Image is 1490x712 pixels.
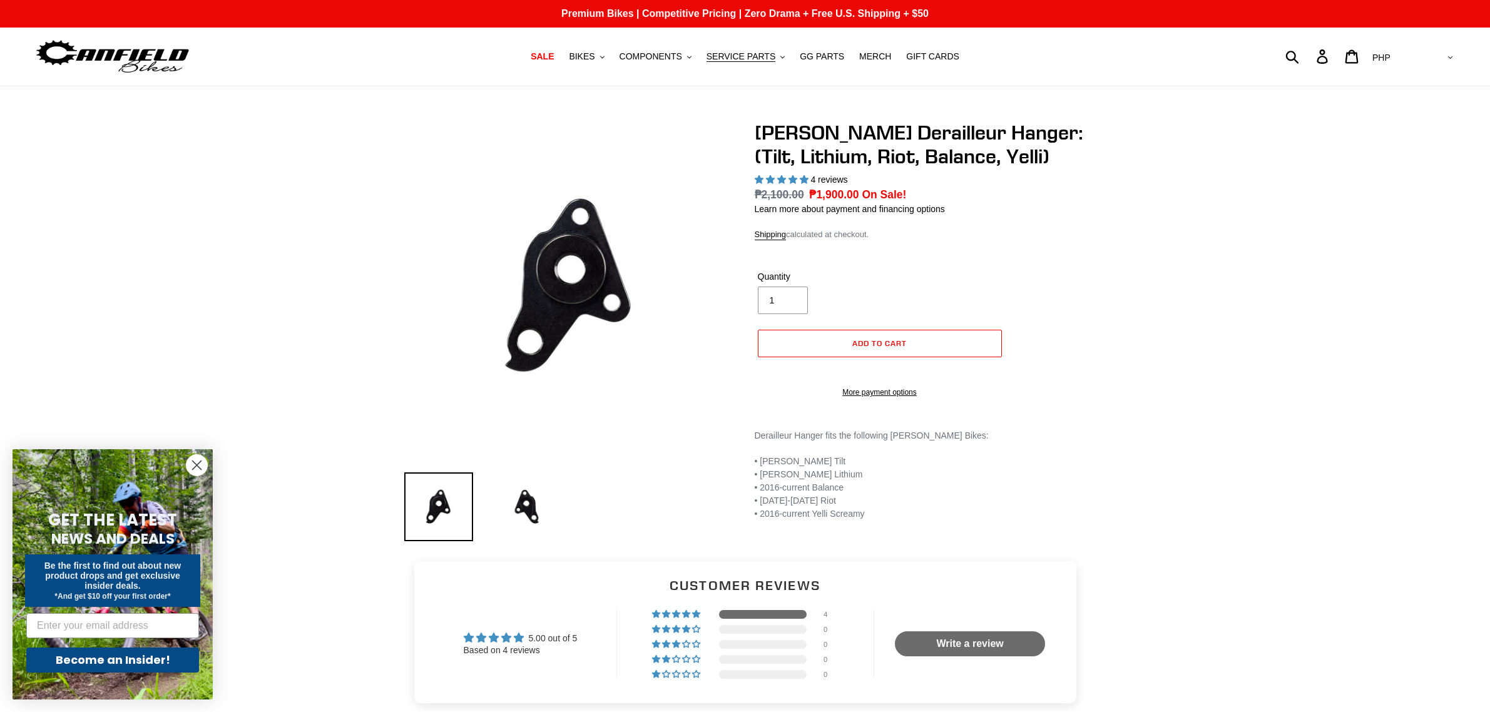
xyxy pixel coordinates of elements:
a: Shipping [755,230,787,240]
button: SERVICE PARTS [700,48,791,65]
span: Be the first to find out about new product drops and get exclusive insider deals. [44,561,181,591]
button: BIKES [563,48,610,65]
span: GG PARTS [800,51,844,62]
a: Write a review [895,631,1045,656]
a: GG PARTS [793,48,850,65]
button: Become an Insider! [26,648,199,673]
input: Search [1292,43,1324,70]
s: ₱2,100.00 [755,188,804,201]
img: Canfield Bikes [34,37,191,76]
span: GET THE LATEST [48,509,177,531]
span: COMPONENTS [620,51,682,62]
a: GIFT CARDS [900,48,966,65]
span: 5.00 out of 5 [528,633,577,643]
p: Derailleur Hanger fits the following [PERSON_NAME] Bikes: [755,429,1086,442]
span: SALE [531,51,554,62]
span: On Sale! [862,186,906,203]
img: Load image into Gallery viewer, Canfield Derailleur Hanger: (Tilt, Lithium, Riot, Balance, Yelli) [404,472,473,541]
div: calculated at checkout. [755,228,1086,241]
h1: [PERSON_NAME] Derailleur Hanger: (Tilt, Lithium, Riot, Balance, Yelli) [755,121,1086,169]
button: Close dialog [186,454,208,476]
a: MERCH [853,48,897,65]
div: Based on 4 reviews [464,644,578,657]
label: Quantity [758,270,877,283]
a: SALE [524,48,560,65]
span: MERCH [859,51,891,62]
input: Enter your email address [26,613,199,638]
span: *And get $10 off your first order* [54,592,170,601]
span: NEWS AND DEALS [51,529,175,549]
div: 100% (4) reviews with 5 star rating [652,610,702,619]
button: Add to cart [758,330,1002,357]
div: Average rating is 5.00 stars [464,631,578,645]
span: SERVICE PARTS [707,51,775,62]
img: Load image into Gallery viewer, Canfield Derailleur Hanger: (Tilt, Lithium, Riot, Balance, Yelli) [492,472,561,541]
h2: Customer Reviews [424,576,1066,594]
span: Add to cart [852,338,907,348]
div: 4 [824,610,839,619]
p: • [PERSON_NAME] Tilt • [PERSON_NAME] Lithium • 2016-current Balance • [DATE]-[DATE] Riot • 2016-c... [755,455,1086,521]
a: Learn more about payment and financing options [755,204,945,214]
span: ₱1,900.00 [809,188,859,201]
span: 4 reviews [810,175,847,185]
span: GIFT CARDS [906,51,959,62]
span: 5.00 stars [755,175,811,185]
span: BIKES [569,51,594,62]
a: More payment options [758,387,1002,398]
button: COMPONENTS [613,48,698,65]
